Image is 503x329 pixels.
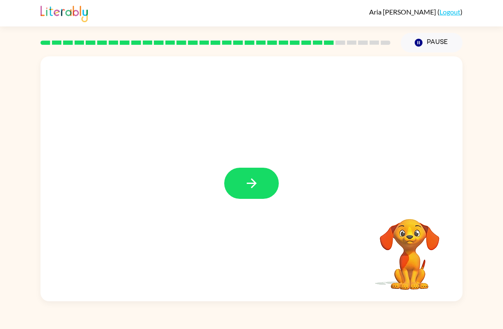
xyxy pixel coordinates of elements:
button: Pause [401,33,463,52]
img: Literably [40,3,88,22]
div: ( ) [369,8,463,16]
a: Logout [439,8,460,16]
span: Aria [PERSON_NAME] [369,8,437,16]
video: Your browser must support playing .mp4 files to use Literably. Please try using another browser. [367,206,452,291]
